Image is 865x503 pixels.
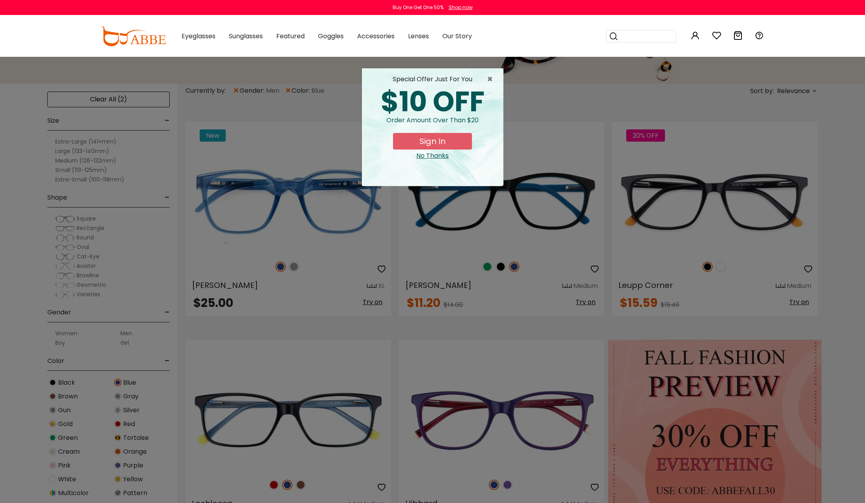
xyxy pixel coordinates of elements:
[368,75,497,84] div: special offer just for you
[393,4,444,11] div: Buy One Get One 50%
[393,133,472,150] button: Sign In
[368,151,497,161] div: Close
[445,4,473,11] a: Shop now
[357,32,395,41] span: Accessories
[487,75,497,84] button: Close
[449,4,473,11] div: Shop now
[487,75,497,84] span: ×
[408,32,429,41] span: Lenses
[101,26,166,46] img: abbeglasses.com
[318,32,344,41] span: Goggles
[276,32,305,41] span: Featured
[442,32,472,41] span: Our Story
[368,116,497,133] div: Order amount over than $20
[368,88,497,116] div: $10 OFF
[229,32,263,41] span: Sunglasses
[182,32,215,41] span: Eyeglasses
